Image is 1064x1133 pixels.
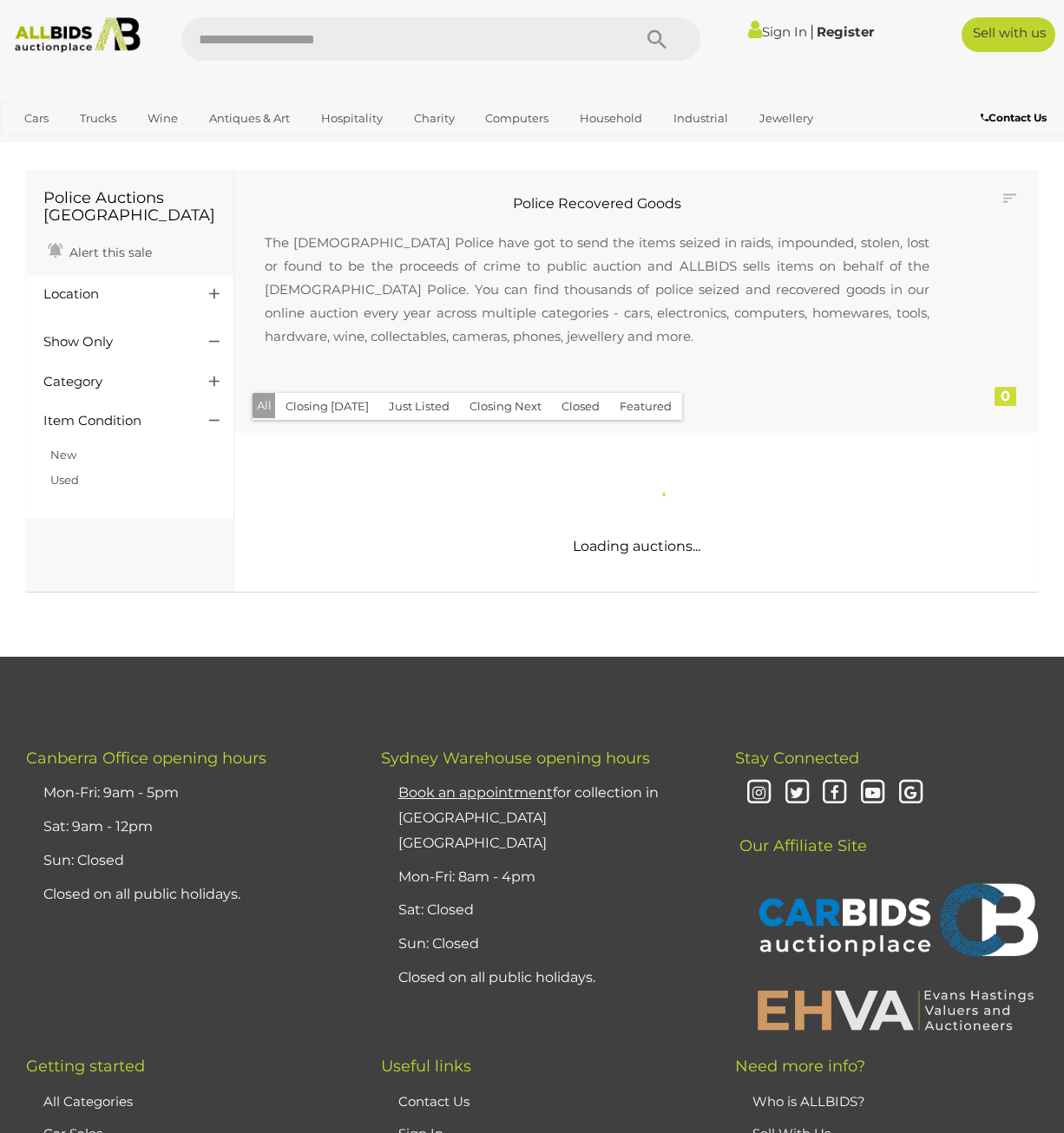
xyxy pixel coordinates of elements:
[43,238,156,264] a: Alert this sale
[8,17,148,53] img: Allbids.com.au
[398,784,553,801] u: Book an appointment
[735,1057,865,1076] span: Need more info?
[896,778,926,809] i: Google
[43,335,183,350] h4: Show Only
[247,213,947,365] p: The [DEMOGRAPHIC_DATA] Police have got to send the items seized in raids, impounded, stolen, lost...
[981,108,1051,128] a: Contact Us
[13,133,69,161] a: Office
[810,22,814,41] span: |
[962,17,1055,52] a: Sell with us
[247,196,947,212] h2: Police Recovered Goods
[39,878,338,912] li: Closed on all public holidays.
[398,1093,470,1110] a: Contact Us
[26,1057,145,1076] span: Getting started
[378,393,460,420] button: Just Listed
[26,749,266,768] span: Canberra Office opening hours
[474,104,560,133] a: Computers
[39,810,338,844] li: Sat: 9am - 12pm
[310,104,394,133] a: Hospitality
[609,393,682,420] button: Featured
[398,784,659,851] a: Book an appointmentfor collection in [GEOGRAPHIC_DATA] [GEOGRAPHIC_DATA]
[253,393,276,418] button: All
[748,23,807,40] a: Sign In
[662,104,739,133] a: Industrial
[614,17,700,61] button: Search
[43,287,183,302] h4: Location
[13,104,60,133] a: Cars
[394,861,693,894] li: Mon-Fri: 8am - 4pm
[748,104,824,133] a: Jewellery
[551,393,610,420] button: Closed
[144,133,290,161] a: [GEOGRAPHIC_DATA]
[403,104,466,133] a: Charity
[394,894,693,927] li: Sat: Closed
[735,810,867,855] span: Our Affiliate Site
[275,393,379,420] button: Closing [DATE]
[817,23,874,40] a: Register
[39,776,338,810] li: Mon-Fri: 9am - 5pm
[43,190,216,225] h1: Police Auctions [GEOGRAPHIC_DATA]
[43,1093,133,1110] a: All Categories
[573,538,700,554] span: Loading auctions...
[50,448,76,462] a: New
[381,1057,471,1076] span: Useful links
[782,778,812,809] i: Twitter
[981,111,1047,124] b: Contact Us
[995,387,1016,406] div: 0
[43,375,183,390] h4: Category
[744,778,774,809] i: Instagram
[43,414,183,429] h4: Item Condition
[735,749,859,768] span: Stay Connected
[820,778,851,809] i: Facebook
[136,104,189,133] a: Wine
[69,104,128,133] a: Trucks
[748,865,1043,979] img: CARBIDS Auctionplace
[77,133,135,161] a: Sports
[857,778,888,809] i: Youtube
[198,104,301,133] a: Antiques & Art
[39,844,338,878] li: Sun: Closed
[381,749,650,768] span: Sydney Warehouse opening hours
[752,1093,865,1110] a: Who is ALLBIDS?
[459,393,552,420] button: Closing Next
[568,104,654,133] a: Household
[394,927,693,961] li: Sun: Closed
[748,987,1043,1032] img: EHVA | Evans Hastings Valuers and Auctioneers
[394,961,693,995] li: Closed on all public holidays.
[65,245,152,260] span: Alert this sale
[50,473,79,487] a: Used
